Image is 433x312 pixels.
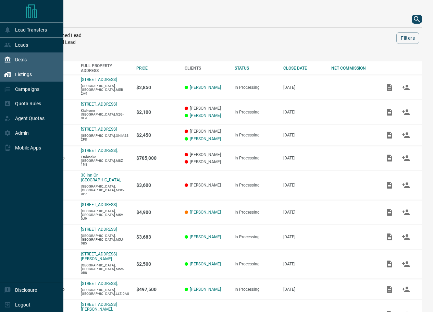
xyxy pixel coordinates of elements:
[398,262,414,266] span: Match Clients
[81,234,129,245] p: [GEOGRAPHIC_DATA],[GEOGRAPHIC_DATA],M5J-0B5
[283,85,325,90] p: [DATE]
[235,287,276,292] div: In Processing
[81,252,117,261] a: [STREET_ADDRESS][PERSON_NAME]
[136,209,178,215] p: $4,900
[235,156,276,160] div: In Processing
[185,159,228,164] p: [PERSON_NAME]
[81,134,129,141] p: [GEOGRAPHIC_DATA],ON,M2S-2P8
[81,77,117,82] a: [STREET_ADDRESS]
[81,227,117,232] a: [STREET_ADDRESS]
[331,66,374,71] div: NET COMMISSION
[381,183,398,188] span: Add / View Documents
[398,156,414,160] span: Match Clients
[381,262,398,266] span: Add / View Documents
[136,287,178,292] p: $497,500
[81,202,117,207] a: [STREET_ADDRESS]
[235,110,276,115] div: In Processing
[381,132,398,137] span: Add / View Documents
[381,235,398,239] span: Add / View Documents
[185,106,228,111] p: [PERSON_NAME]
[381,85,398,89] span: Add / View Documents
[398,85,414,89] span: Match Clients
[396,32,419,44] button: Filters
[136,155,178,161] p: $785,000
[81,155,129,166] p: Etobicoke,[GEOGRAPHIC_DATA],M8Z-1N8
[235,235,276,239] div: In Processing
[136,261,178,267] p: $2,500
[185,66,228,71] div: CLIENTS
[283,110,325,115] p: [DATE]
[398,109,414,114] span: Match Clients
[81,63,129,73] div: FULL PROPERTY ADDRESS
[398,287,414,291] span: Match Clients
[283,262,325,266] p: [DATE]
[381,156,398,160] span: Add / View Documents
[190,235,221,239] a: [PERSON_NAME]
[235,85,276,90] div: In Processing
[398,183,414,188] span: Match Clients
[81,109,129,120] p: Kitchener,[GEOGRAPHIC_DATA],N2G-0E4
[190,85,221,90] a: [PERSON_NAME]
[381,109,398,114] span: Add / View Documents
[81,184,129,196] p: [GEOGRAPHIC_DATA],[GEOGRAPHIC_DATA],M3C-0P7
[190,113,221,118] a: [PERSON_NAME]
[235,210,276,215] div: In Processing
[412,15,422,24] button: search button
[81,84,129,95] p: [GEOGRAPHIC_DATA],[GEOGRAPHIC_DATA],M5B-2A9
[381,287,398,291] span: Add / View Documents
[81,288,129,296] p: [GEOGRAPHIC_DATA],[GEOGRAPHIC_DATA],L4Z-0A8
[283,133,325,137] p: [DATE]
[235,66,276,71] div: STATUS
[81,281,117,286] a: [STREET_ADDRESS],
[136,85,178,90] p: $2,850
[185,129,228,134] p: [PERSON_NAME]
[381,210,398,215] span: Add / View Documents
[81,148,117,153] a: [STREET_ADDRESS],
[235,133,276,137] div: In Processing
[185,152,228,157] p: [PERSON_NAME]
[190,136,221,141] a: [PERSON_NAME]
[81,263,129,275] p: [GEOGRAPHIC_DATA],[GEOGRAPHIC_DATA],M5V-0B8
[398,235,414,239] span: Match Clients
[398,132,414,137] span: Match Clients
[185,183,228,188] p: [PERSON_NAME]
[81,302,117,312] a: [STREET_ADDRESS][PERSON_NAME],
[235,183,276,188] div: In Processing
[81,209,129,220] p: [GEOGRAPHIC_DATA],[GEOGRAPHIC_DATA],M5V-0J9
[283,183,325,188] p: [DATE]
[235,262,276,266] div: In Processing
[136,109,178,115] p: $2,100
[136,182,178,188] p: $3,600
[283,156,325,160] p: [DATE]
[283,210,325,215] p: [DATE]
[190,262,221,266] a: [PERSON_NAME]
[81,173,121,182] a: 30 Inn On [GEOGRAPHIC_DATA],
[190,210,221,215] a: [PERSON_NAME]
[283,287,325,292] p: [DATE]
[136,234,178,240] p: $3,683
[283,235,325,239] p: [DATE]
[81,102,117,107] a: [STREET_ADDRESS]
[190,287,221,292] a: [PERSON_NAME]
[136,132,178,138] p: $2,450
[398,210,414,215] span: Match Clients
[283,66,325,71] div: CLOSE DATE
[136,66,178,71] div: PRICE
[81,127,117,132] a: [STREET_ADDRESS]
